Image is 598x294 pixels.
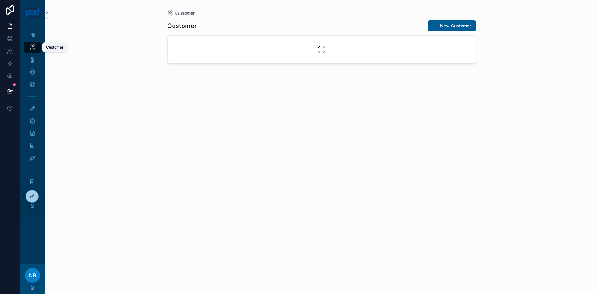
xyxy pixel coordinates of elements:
[20,25,45,220] div: scrollable content
[29,272,36,279] span: NB
[167,10,195,16] a: Customer
[46,45,64,50] div: Customer
[25,7,40,17] img: App logo
[167,21,197,30] h1: Customer
[175,10,195,16] span: Customer
[428,20,476,31] button: New Customer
